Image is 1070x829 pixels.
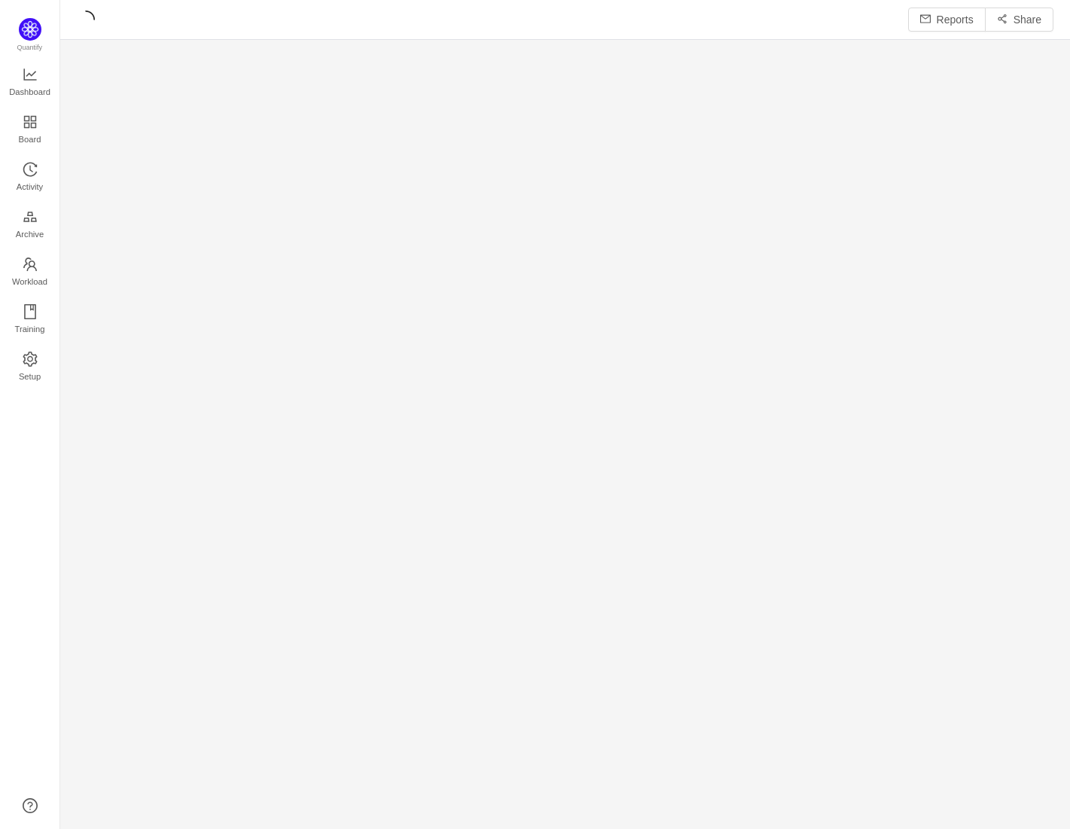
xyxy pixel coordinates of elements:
[23,304,38,319] i: icon: book
[23,352,38,382] a: Setup
[19,18,41,41] img: Quantify
[985,8,1053,32] button: icon: share-altShare
[19,361,41,392] span: Setup
[23,163,38,193] a: Activity
[23,209,38,224] i: icon: gold
[908,8,986,32] button: icon: mailReports
[19,124,41,154] span: Board
[77,11,95,29] i: icon: loading
[23,210,38,240] a: Archive
[9,77,50,107] span: Dashboard
[23,68,38,98] a: Dashboard
[23,352,38,367] i: icon: setting
[23,67,38,82] i: icon: line-chart
[14,314,44,344] span: Training
[23,305,38,335] a: Training
[23,257,38,272] i: icon: team
[23,258,38,288] a: Workload
[17,172,43,202] span: Activity
[23,115,38,145] a: Board
[16,219,44,249] span: Archive
[23,114,38,130] i: icon: appstore
[23,162,38,177] i: icon: history
[23,798,38,813] a: icon: question-circle
[17,44,43,51] span: Quantify
[12,267,47,297] span: Workload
